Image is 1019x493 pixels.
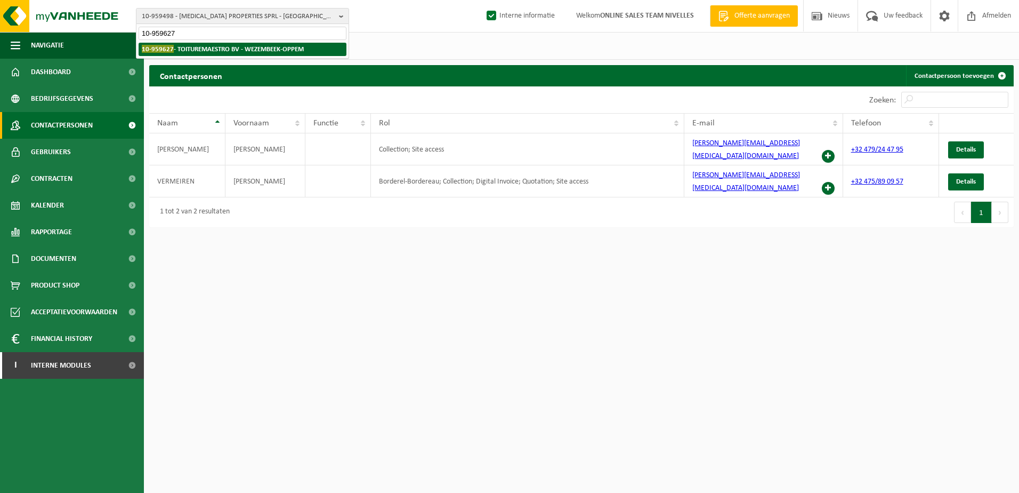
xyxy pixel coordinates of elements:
span: I [11,352,20,379]
strong: - TOITUREMAESTRO BV - WEZEMBEEK-OPPEM [142,45,304,53]
a: Offerte aanvragen [710,5,798,27]
span: Product Shop [31,272,79,299]
span: Navigatie [31,32,64,59]
span: Interne modules [31,352,91,379]
td: Collection; Site access [371,133,685,165]
span: Voornaam [233,119,269,128]
button: 1 [971,202,992,223]
button: Next [992,202,1008,223]
button: 10-959498 - [MEDICAL_DATA] PROPERTIES SPRL - [GEOGRAPHIC_DATA] [136,8,349,24]
a: [PERSON_NAME][EMAIL_ADDRESS][MEDICAL_DATA][DOMAIN_NAME] [692,139,800,160]
a: [PERSON_NAME][EMAIL_ADDRESS][MEDICAL_DATA][DOMAIN_NAME] [692,171,800,192]
span: Details [956,178,976,185]
td: [PERSON_NAME] [149,133,225,165]
span: Details [956,146,976,153]
span: Telefoon [851,119,881,128]
span: Naam [157,119,178,128]
td: [PERSON_NAME] [225,165,305,197]
span: Functie [313,119,338,128]
span: Contracten [31,165,72,192]
span: Rol [379,119,390,128]
label: Zoeken: [869,96,896,105]
h2: Contactpersonen [149,65,233,86]
td: VERMEIREN [149,165,225,197]
input: Zoeken naar gekoppelde vestigingen [139,27,346,40]
span: Gebruikers [31,139,71,165]
span: E-mail [692,119,715,128]
span: Documenten [31,245,76,272]
span: Dashboard [31,59,71,85]
a: Details [948,173,984,190]
span: Rapportage [31,219,72,245]
span: Financial History [31,325,92,352]
td: Borderel-Bordereau; Collection; Digital Invoice; Quotation; Site access [371,165,685,197]
strong: ONLINE SALES TEAM NIVELLES [600,12,694,20]
label: Interne informatie [484,8,555,24]
a: Details [948,141,984,158]
span: Acceptatievoorwaarden [31,299,117,325]
a: +32 479/24 47 95 [851,146,903,154]
button: Previous [954,202,971,223]
span: Kalender [31,192,64,219]
span: 10-959627 [142,45,174,53]
span: Offerte aanvragen [732,11,792,21]
td: [PERSON_NAME] [225,133,305,165]
span: Contactpersonen [31,112,93,139]
a: Contactpersoon toevoegen [906,65,1013,86]
span: Bedrijfsgegevens [31,85,93,112]
span: 10-959498 - [MEDICAL_DATA] PROPERTIES SPRL - [GEOGRAPHIC_DATA] [142,9,335,25]
a: +32 475/89 09 57 [851,178,903,186]
div: 1 tot 2 van 2 resultaten [155,203,230,222]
